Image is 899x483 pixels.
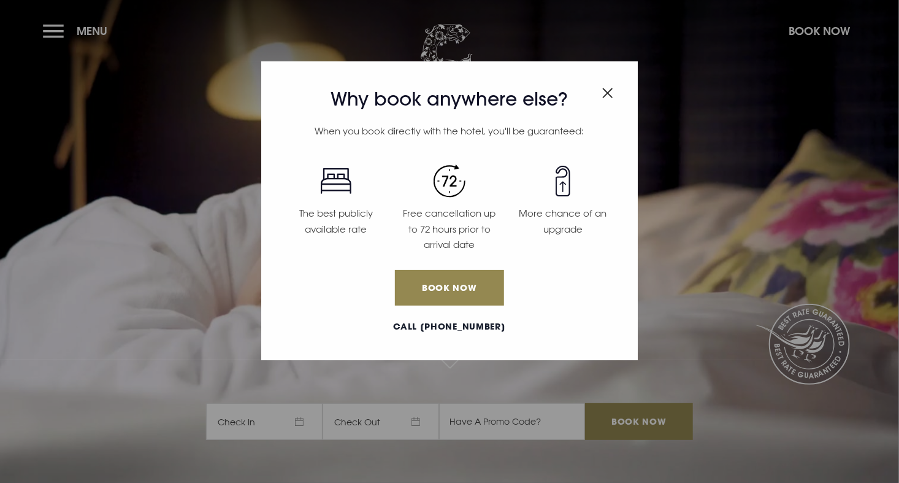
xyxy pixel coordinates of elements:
h3: Why book anywhere else? [279,88,619,110]
a: Book Now [395,270,504,306]
a: Call [PHONE_NUMBER] [279,320,619,333]
button: Close modal [602,81,613,101]
p: The best publicly available rate [286,206,385,237]
p: More chance of an upgrade [514,206,613,237]
p: Free cancellation up to 72 hours prior to arrival date [400,206,499,253]
p: When you book directly with the hotel, you'll be guaranteed: [279,123,619,139]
